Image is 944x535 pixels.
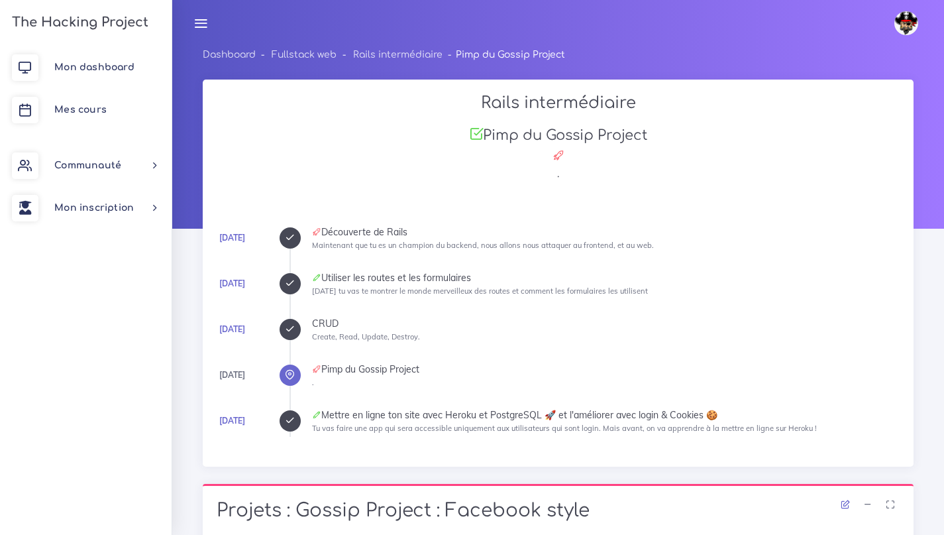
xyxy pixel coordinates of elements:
a: [DATE] [219,278,245,288]
span: Mes cours [54,105,107,115]
li: Pimp du Gossip Project [443,46,565,63]
small: Tu vas faire une app qui sera accessible uniquement aux utilisateurs qui sont login. Mais avant, ... [312,424,817,433]
a: Dashboard [203,50,256,60]
a: [DATE] [219,324,245,334]
div: Utiliser les routes et les formulaires [312,273,900,282]
div: [DATE] [219,368,245,383]
h3: The Hacking Project [8,15,148,30]
a: [DATE] [219,233,245,243]
div: Découverte de Rails [312,227,900,237]
small: . [312,378,314,387]
span: Mon inscription [54,203,134,213]
span: Communauté [54,160,121,170]
a: [DATE] [219,416,245,426]
a: Rails intermédiaire [353,50,443,60]
h5: . [217,168,900,180]
div: Pimp du Gossip Project [312,365,900,374]
div: Mettre en ligne ton site avec Heroku et PostgreSQL 🚀 et l'améliorer avec login & Cookies 🍪 [312,410,900,420]
h3: Pimp du Gossip Project [217,127,900,144]
small: [DATE] tu vas te montrer le monde merveilleux des routes et comment les formulaires les utilisent [312,286,648,296]
h2: Rails intermédiaire [217,93,900,113]
span: Mon dashboard [54,62,134,72]
small: Maintenant que tu es un champion du backend, nous allons nous attaquer au frontend, et au web. [312,241,654,250]
h1: Projets : Gossip Project : Facebook style [217,500,900,522]
a: Fullstack web [272,50,337,60]
small: Create, Read, Update, Destroy. [312,332,420,341]
img: avatar [894,11,918,35]
div: CRUD [312,319,900,328]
